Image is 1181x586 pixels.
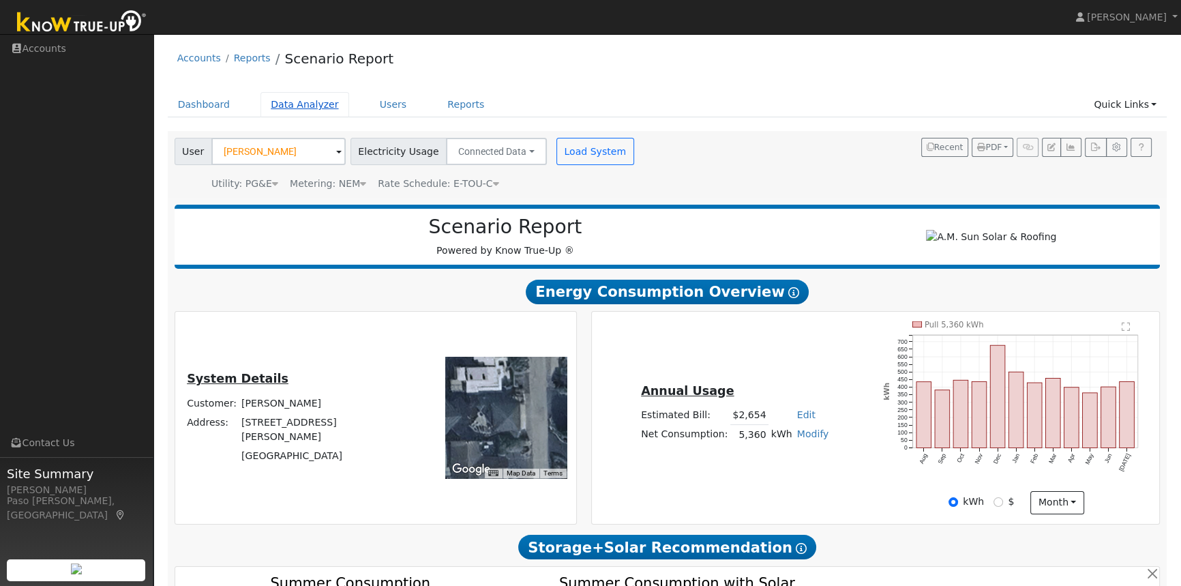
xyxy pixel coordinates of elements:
[926,230,1056,244] img: A.M. Sun Solar & Roofing
[797,409,816,420] a: Edit
[187,372,288,385] u: System Details
[239,394,402,413] td: [PERSON_NAME]
[1131,138,1152,157] a: Help Link
[1083,92,1167,117] a: Quick Links
[1085,138,1106,157] button: Export Interval Data
[239,413,402,446] td: [STREET_ADDRESS][PERSON_NAME]
[1122,322,1131,332] text: 
[797,428,829,439] a: Modify
[177,53,221,63] a: Accounts
[211,177,278,191] div: Utility: PG&E
[185,413,239,446] td: Address:
[260,92,349,117] a: Data Analyzer
[935,390,950,448] rect: onclick=""
[925,320,984,329] text: Pull 5,360 kWh
[897,376,908,383] text: 450
[788,287,799,298] i: Show Help
[168,92,241,117] a: Dashboard
[1029,452,1039,465] text: Feb
[990,345,1005,448] rect: onclick=""
[955,452,966,464] text: Oct
[284,50,393,67] a: Scenario Report
[526,280,808,304] span: Energy Consumption Overview
[639,425,730,445] td: Net Consumption:
[897,399,908,406] text: 300
[897,429,908,436] text: 100
[993,497,1003,507] input: $
[897,361,908,368] text: 550
[972,138,1013,157] button: PDF
[556,138,634,165] button: Load System
[181,216,830,258] div: Powered by Know True-Up ®
[1118,452,1132,472] text: [DATE]
[1008,372,1023,448] rect: onclick=""
[768,425,794,445] td: kWh
[1064,387,1079,448] rect: onclick=""
[543,469,563,477] a: Terms
[370,92,417,117] a: Users
[1066,452,1077,464] text: Apr
[1045,379,1060,448] rect: onclick=""
[901,437,908,443] text: 50
[963,495,984,509] label: kWh
[188,216,822,239] h2: Scenario Report
[7,483,146,497] div: [PERSON_NAME]
[290,177,366,191] div: Metering: NEM
[234,53,271,63] a: Reports
[378,178,498,189] span: Alias: HETOUC
[507,469,535,478] button: Map Data
[639,405,730,425] td: Estimated Bill:
[488,469,498,478] button: Keyboard shortcuts
[1042,138,1061,157] button: Edit User
[518,535,816,559] span: Storage+Solar Recommendation
[973,452,984,465] text: Nov
[897,414,908,421] text: 200
[936,452,947,465] text: Sep
[437,92,494,117] a: Reports
[897,338,908,345] text: 700
[1120,382,1135,448] rect: onclick=""
[449,460,494,478] a: Open this area in Google Maps (opens a new window)
[239,447,402,466] td: [GEOGRAPHIC_DATA]
[1101,387,1116,448] rect: onclick=""
[1060,138,1081,157] button: Multi-Series Graph
[796,543,807,554] i: Show Help
[897,422,908,428] text: 150
[897,368,908,375] text: 500
[882,383,890,400] text: kWh
[211,138,346,165] input: Select a User
[10,8,153,38] img: Know True-Up
[991,452,1002,465] text: Dec
[897,407,908,413] text: 250
[1083,393,1098,448] rect: onclick=""
[7,494,146,523] div: Paso [PERSON_NAME], [GEOGRAPHIC_DATA]
[175,138,212,165] span: User
[918,452,929,465] text: Aug
[1103,452,1113,464] text: Jun
[350,138,447,165] span: Electricity Usage
[1084,452,1095,466] text: May
[948,497,958,507] input: kWh
[1047,452,1058,465] text: Mar
[1027,383,1042,448] rect: onclick=""
[446,138,547,165] button: Connected Data
[1008,495,1014,509] label: $
[1087,12,1167,23] span: [PERSON_NAME]
[904,444,908,451] text: 0
[1011,452,1021,464] text: Jan
[897,346,908,353] text: 650
[897,353,908,360] text: 600
[730,425,768,445] td: 5,360
[7,465,146,483] span: Site Summary
[1106,138,1127,157] button: Settings
[953,380,968,448] rect: onclick=""
[641,384,734,398] u: Annual Usage
[449,460,494,478] img: Google
[730,405,768,425] td: $2,654
[972,382,987,448] rect: onclick=""
[977,143,1002,152] span: PDF
[921,138,969,157] button: Recent
[897,392,908,398] text: 350
[71,563,82,574] img: retrieve
[916,382,931,448] rect: onclick=""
